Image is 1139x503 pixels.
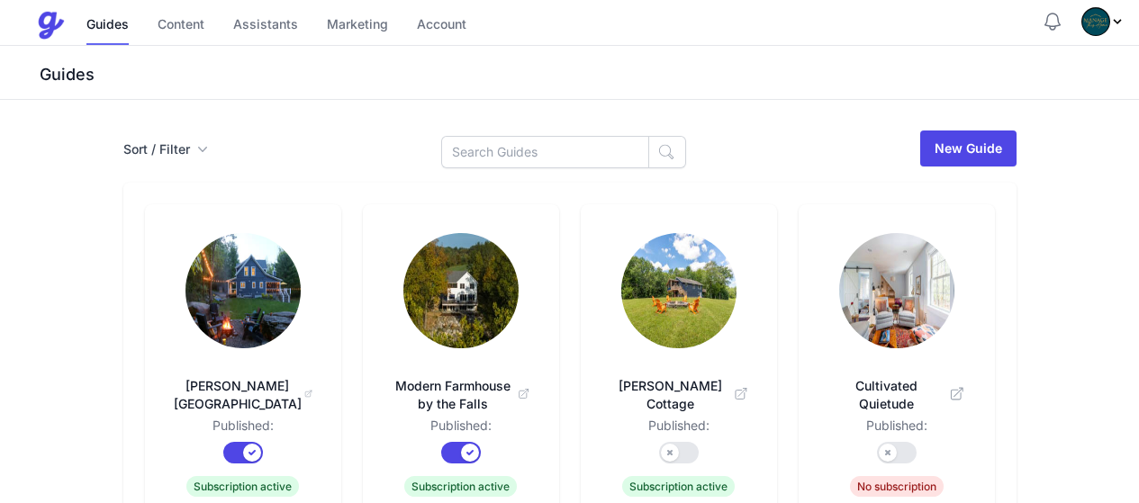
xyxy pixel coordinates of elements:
img: tw5flr8t49u5t2elw01o8kxghlov [185,233,301,348]
a: New Guide [920,130,1017,166]
img: vpe5jagjyri07d3uw7hjogrobjkk [403,233,519,348]
button: Notifications [1042,11,1063,32]
span: Subscription active [404,476,517,497]
a: Account [417,6,466,45]
dd: Published: [827,417,966,442]
a: Assistants [233,6,298,45]
a: Modern Farmhouse by the Falls [392,355,530,417]
span: [PERSON_NAME] Cottage [610,377,748,413]
img: 1cdp7crjxwncur1ymapuu5909xq8 [839,233,954,348]
a: Content [158,6,204,45]
a: Cultivated Quietude [827,355,966,417]
button: Sort / Filter [123,140,208,158]
h3: Guides [36,64,1139,85]
span: No subscription [850,476,944,497]
dd: Published: [392,417,530,442]
span: Subscription active [622,476,735,497]
span: Subscription active [186,476,299,497]
img: Guestive Guides [36,11,65,40]
span: [PERSON_NAME][GEOGRAPHIC_DATA] [174,377,312,413]
dd: Published: [174,417,312,442]
div: Profile Menu [1081,7,1125,36]
a: Marketing [327,6,388,45]
dd: Published: [610,417,748,442]
span: Cultivated Quietude [827,377,966,413]
img: dr0vmyg0y6jhp7w710uxafq7uhdy [621,233,737,348]
span: Modern Farmhouse by the Falls [392,377,530,413]
img: 7b9xzzh4eks7aqn73y45wchzlam4 [1081,7,1110,36]
a: [PERSON_NAME] Cottage [610,355,748,417]
a: Guides [86,6,129,45]
a: [PERSON_NAME][GEOGRAPHIC_DATA] [174,355,312,417]
input: Search Guides [441,136,649,168]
